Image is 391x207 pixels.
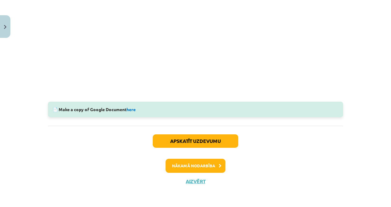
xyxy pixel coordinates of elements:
[166,159,225,173] button: Nākamā nodarbība
[184,178,207,184] button: Aizvērt
[153,134,238,148] button: Apskatīt uzdevumu
[126,107,136,112] a: here
[4,25,6,29] img: icon-close-lesson-0947bae3869378f0d4975bcd49f059093ad1ed9edebbc8119c70593378902aed.svg
[48,102,343,117] div: 📄 Make a copy of Google Document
